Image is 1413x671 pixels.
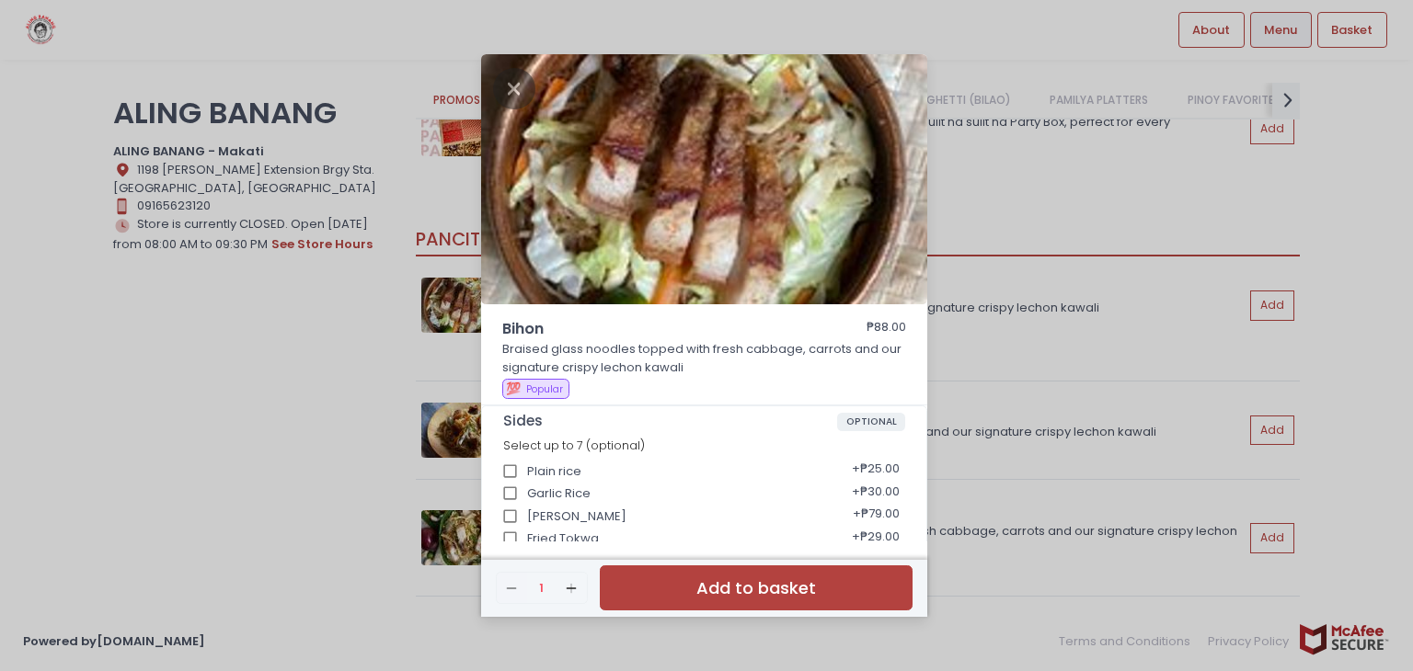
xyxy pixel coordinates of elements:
[502,318,806,340] span: Bihon
[506,380,521,397] span: 💯
[845,521,905,556] div: + ₱29.00
[503,438,645,453] span: Select up to 7 (optional)
[837,413,906,431] span: OPTIONAL
[845,454,905,489] div: + ₱25.00
[867,318,906,340] div: ₱88.00
[846,499,905,534] div: + ₱79.00
[481,54,927,304] img: Bihon
[600,565,913,610] button: Add to basket
[845,476,905,511] div: + ₱30.00
[526,382,563,396] span: Popular
[493,78,535,97] button: Close
[503,413,837,429] span: Sides
[502,340,907,376] p: Braised glass noodles topped with fresh cabbage, carrots and our signature crispy lechon kawali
